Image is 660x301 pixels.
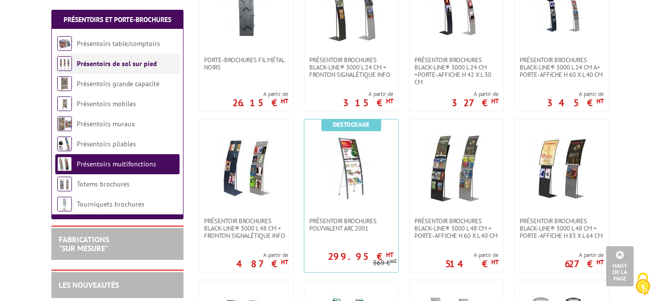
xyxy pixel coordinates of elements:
[232,100,288,106] p: 26.15 €
[491,258,499,266] sup: HT
[386,97,393,105] sup: HT
[343,100,393,106] p: 315 €
[304,56,398,78] a: Présentoir Brochures Black-Line® 3000 L 24 cm + Fronton signalétique info
[204,217,288,239] span: Présentoir brochures Black-Line® 3000 L 48 cm + fronton signalétique info
[77,119,135,128] a: Présentoirs muraux
[236,251,288,259] span: A partir de
[491,97,499,105] sup: HT
[77,39,160,48] a: Présentoirs table/comptoirs
[515,217,609,239] a: Présentoir brochures Black-Line® 3000 L 48 cm + porte-affiche H 83 x L 64 cm
[57,76,72,91] img: Présentoirs grande capacité
[77,180,130,188] a: Totems brochures
[386,251,393,259] sup: HT
[565,251,604,259] span: A partir de
[452,100,499,106] p: 327 €
[57,116,72,131] img: Présentoirs muraux
[596,258,604,266] sup: HT
[373,259,397,267] p: 369 €
[328,254,393,259] p: 299.95 €
[547,90,604,98] span: A partir de
[596,97,604,105] sup: HT
[77,59,157,68] a: Présentoirs de sol sur pied
[445,261,499,267] p: 514 €
[527,134,596,203] img: Présentoir brochures Black-Line® 3000 L 48 cm + porte-affiche H 83 x L 64 cm
[309,56,393,78] span: Présentoir Brochures Black-Line® 3000 L 24 cm + Fronton signalétique info
[64,15,171,24] a: Présentoirs et Porte-brochures
[547,100,604,106] p: 345 €
[317,134,386,203] img: Présentoir Brochures polyvalent Arc 2001
[410,56,503,86] a: Présentoir Brochures Black-Line® 3000 L 24 cm +porte-affiche H 42 x L 30 cm
[204,56,288,71] span: Porte-brochures fil métal noirs
[57,177,72,191] img: Totems brochures
[309,217,393,232] span: Présentoir Brochures polyvalent Arc 2001
[410,217,503,239] a: Présentoir brochures Black-Line® 3000 L 48 cm + porte-affiche H 60 x L 40 cm
[77,200,144,208] a: Tourniquets brochures
[59,234,109,253] a: FABRICATIONS"Sur Mesure"
[57,96,72,111] img: Présentoirs mobiles
[520,56,604,78] span: Présentoir brochures Black-Line® 3000 L 24 cm a+ porte-affiche H 60 x L 40 cm
[281,97,288,105] sup: HT
[77,79,159,88] a: Présentoirs grande capacité
[445,251,499,259] span: A partir de
[57,137,72,151] img: Présentoirs pliables
[631,272,655,296] img: Cookies (fenêtre modale)
[520,217,604,239] span: Présentoir brochures Black-Line® 3000 L 48 cm + porte-affiche H 83 x L 64 cm
[390,257,397,264] sup: HT
[414,56,499,86] span: Présentoir Brochures Black-Line® 3000 L 24 cm +porte-affiche H 42 x L 30 cm
[565,261,604,267] p: 627 €
[343,90,393,98] span: A partir de
[57,157,72,171] img: Présentoirs multifonctions
[57,197,72,211] img: Tourniquets brochures
[333,120,369,129] b: Destockage
[414,217,499,239] span: Présentoir brochures Black-Line® 3000 L 48 cm + porte-affiche H 60 x L 40 cm
[626,268,660,301] button: Cookies (fenêtre modale)
[57,56,72,71] img: Présentoirs de sol sur pied
[304,217,398,232] a: Présentoir Brochures polyvalent Arc 2001
[452,90,499,98] span: A partir de
[515,56,609,78] a: Présentoir brochures Black-Line® 3000 L 24 cm a+ porte-affiche H 60 x L 40 cm
[199,56,293,71] a: Porte-brochures fil métal noirs
[212,134,280,203] img: Présentoir brochures Black-Line® 3000 L 48 cm + fronton signalétique info
[57,36,72,51] img: Présentoirs table/comptoirs
[77,160,156,168] a: Présentoirs multifonctions
[77,99,136,108] a: Présentoirs mobiles
[281,258,288,266] sup: HT
[422,134,491,203] img: Présentoir brochures Black-Line® 3000 L 48 cm + porte-affiche H 60 x L 40 cm
[606,246,634,286] a: Haut de la page
[199,217,293,239] a: Présentoir brochures Black-Line® 3000 L 48 cm + fronton signalétique info
[236,261,288,267] p: 487 €
[232,90,288,98] span: A partir de
[77,139,136,148] a: Présentoirs pliables
[59,280,119,290] a: LES NOUVEAUTÉS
